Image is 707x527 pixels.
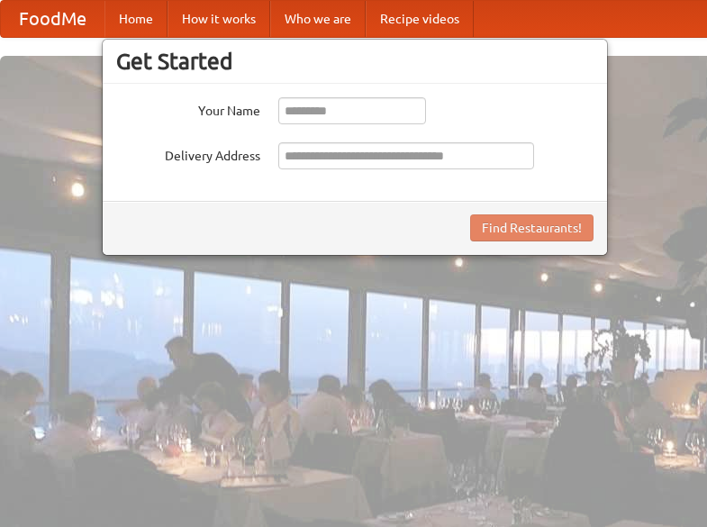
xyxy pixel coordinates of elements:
[168,1,270,37] a: How it works
[116,97,260,120] label: Your Name
[1,1,104,37] a: FoodMe
[116,142,260,165] label: Delivery Address
[470,214,594,241] button: Find Restaurants!
[116,48,594,75] h3: Get Started
[366,1,474,37] a: Recipe videos
[104,1,168,37] a: Home
[270,1,366,37] a: Who we are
